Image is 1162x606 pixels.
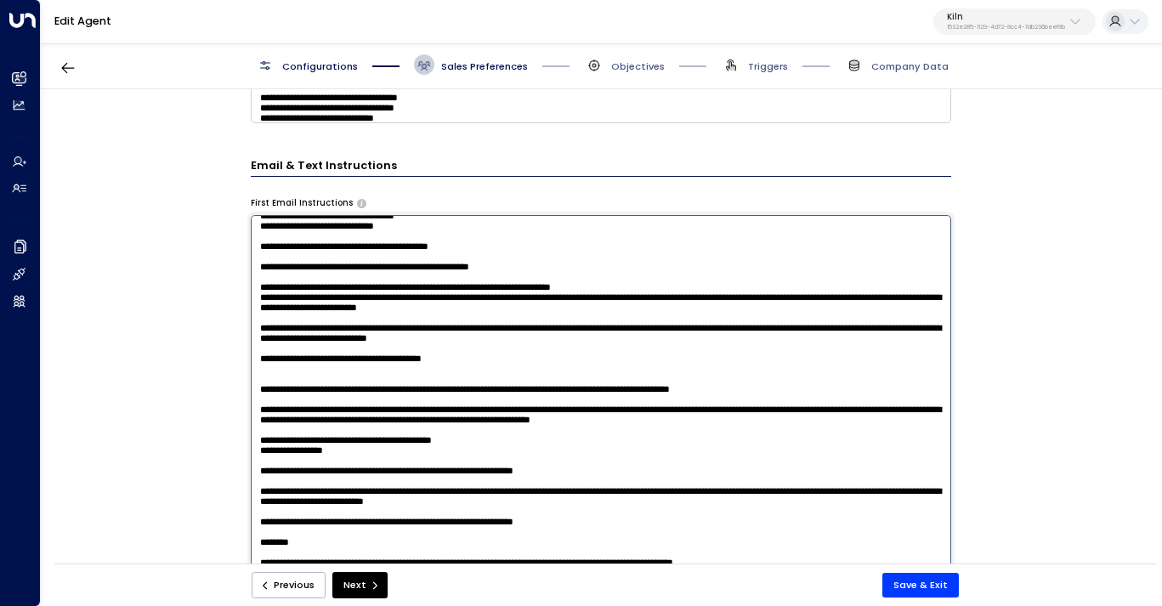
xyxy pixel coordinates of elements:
button: Next [332,572,388,598]
a: Edit Agent [54,14,111,28]
p: Kiln [947,12,1065,22]
span: Sales Preferences [441,59,528,73]
h3: Email & Text Instructions [251,157,951,177]
button: Kiln1532e285-1129-4d72-8cc4-7db236beef8b [933,8,1096,36]
label: First Email Instructions [251,197,353,209]
span: Configurations [282,59,358,73]
button: Save & Exit [882,573,959,598]
button: Previous [252,572,326,598]
span: Company Data [871,59,949,73]
span: Triggers [748,59,788,73]
p: 1532e285-1129-4d72-8cc4-7db236beef8b [947,24,1065,31]
button: Specify instructions for the agent's first email only, such as introductory content, special offe... [357,199,366,207]
span: Objectives [611,59,665,73]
